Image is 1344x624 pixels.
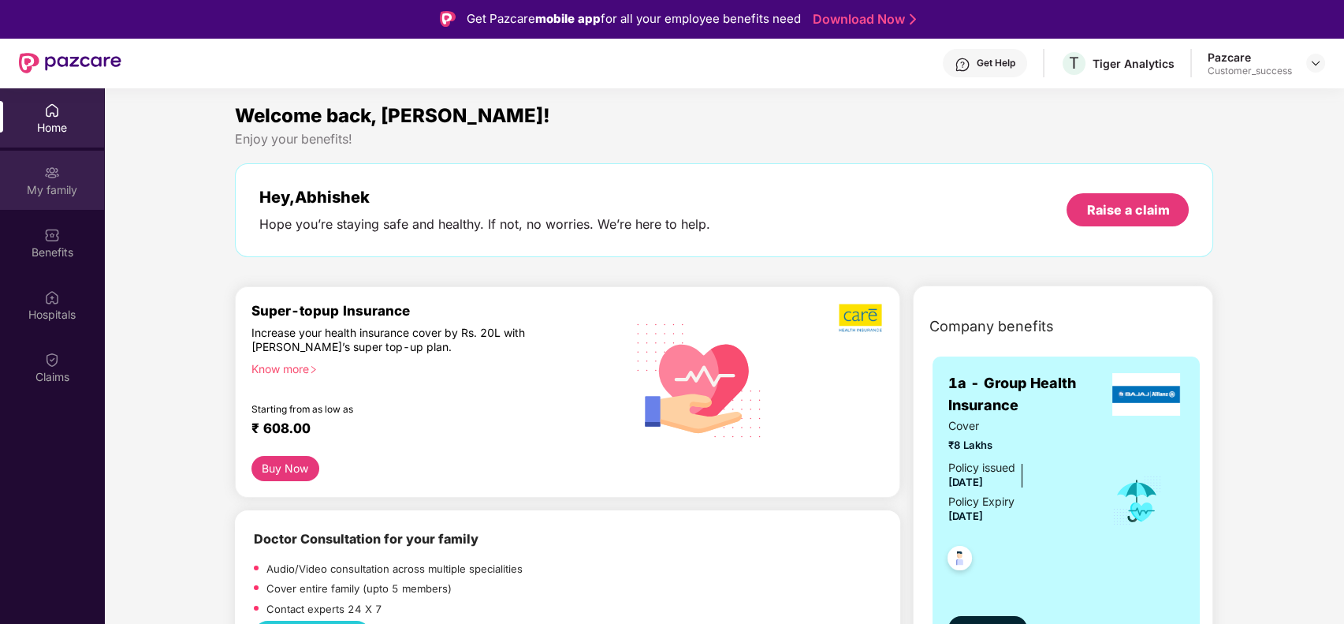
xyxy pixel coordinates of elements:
img: svg+xml;base64,PHN2ZyBpZD0iRHJvcGRvd24tMzJ4MzIiIHhtbG5zPSJodHRwOi8vd3d3LnczLm9yZy8yMDAwL3N2ZyIgd2... [1309,57,1322,69]
div: Customer_success [1208,65,1292,77]
span: T [1069,54,1079,73]
div: Hey, Abhishek [259,188,710,207]
img: svg+xml;base64,PHN2ZyBpZD0iSG9tZSIgeG1sbnM9Imh0dHA6Ly93d3cudzMub3JnLzIwMDAvc3ZnIiB3aWR0aD0iMjAiIG... [44,103,60,118]
div: Know more [251,362,611,373]
div: Raise a claim [1086,201,1169,219]
div: Policy Expiry [948,493,1015,510]
button: Buy Now [251,456,320,481]
img: Logo [440,11,456,27]
div: Starting from as low as [251,403,553,414]
div: Super-topup Insurance [251,303,620,319]
div: Increase your health insurance cover by Rs. 20L with [PERSON_NAME]’s super top-up plan. [251,326,553,355]
div: Get Pazcare for all your employee benefits need [467,9,801,28]
img: svg+xml;base64,PHN2ZyB4bWxucz0iaHR0cDovL3d3dy53My5vcmcvMjAwMC9zdmciIHhtbG5zOnhsaW5rPSJodHRwOi8vd3... [624,303,775,456]
div: ₹ 608.00 [251,420,605,439]
strong: mobile app [535,11,601,26]
img: svg+xml;base64,PHN2ZyB3aWR0aD0iMjAiIGhlaWdodD0iMjAiIHZpZXdCb3g9IjAgMCAyMCAyMCIgZmlsbD0ibm9uZSIgeG... [44,165,60,181]
img: svg+xml;base64,PHN2ZyBpZD0iQ2xhaW0iIHhtbG5zPSJodHRwOi8vd3d3LnczLm9yZy8yMDAwL3N2ZyIgd2lkdGg9IjIwIi... [44,352,60,368]
a: Download Now [813,11,911,28]
span: ₹8 Lakhs [948,437,1089,454]
img: svg+xml;base64,PHN2ZyBpZD0iSGVscC0zMngzMiIgeG1sbnM9Imh0dHA6Ly93d3cudzMub3JnLzIwMDAvc3ZnIiB3aWR0aD... [955,57,970,73]
span: right [309,365,318,374]
img: b5dec4f62d2307b9de63beb79f102df3.png [839,303,884,333]
div: Hope you’re staying safe and healthy. If not, no worries. We’re here to help. [259,216,710,233]
p: Contact experts 24 X 7 [266,601,382,618]
b: Doctor Consultation for your family [254,531,478,547]
span: [DATE] [948,476,983,488]
span: Company benefits [929,316,1054,338]
span: [DATE] [948,510,983,522]
div: Enjoy your benefits! [235,131,1214,148]
span: Welcome back, [PERSON_NAME]! [235,104,550,127]
div: Get Help [977,57,1015,69]
p: Cover entire family (upto 5 members) [266,581,452,597]
img: svg+xml;base64,PHN2ZyB4bWxucz0iaHR0cDovL3d3dy53My5vcmcvMjAwMC9zdmciIHdpZHRoPSI0OC45NDMiIGhlaWdodD... [940,541,979,580]
div: Tiger Analytics [1093,56,1175,71]
span: Cover [948,417,1089,435]
p: Audio/Video consultation across multiple specialities [266,561,523,577]
img: icon [1111,475,1163,527]
img: insurerLogo [1112,373,1180,416]
img: svg+xml;base64,PHN2ZyBpZD0iQmVuZWZpdHMiIHhtbG5zPSJodHRwOi8vd3d3LnczLm9yZy8yMDAwL3N2ZyIgd2lkdGg9Ij... [44,227,60,243]
img: svg+xml;base64,PHN2ZyBpZD0iSG9zcGl0YWxzIiB4bWxucz0iaHR0cDovL3d3dy53My5vcmcvMjAwMC9zdmciIHdpZHRoPS... [44,290,60,305]
div: Pazcare [1208,50,1292,65]
div: Policy issued [948,459,1015,476]
img: New Pazcare Logo [19,53,121,73]
span: 1a - Group Health Insurance [948,372,1108,417]
img: Stroke [910,11,916,28]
